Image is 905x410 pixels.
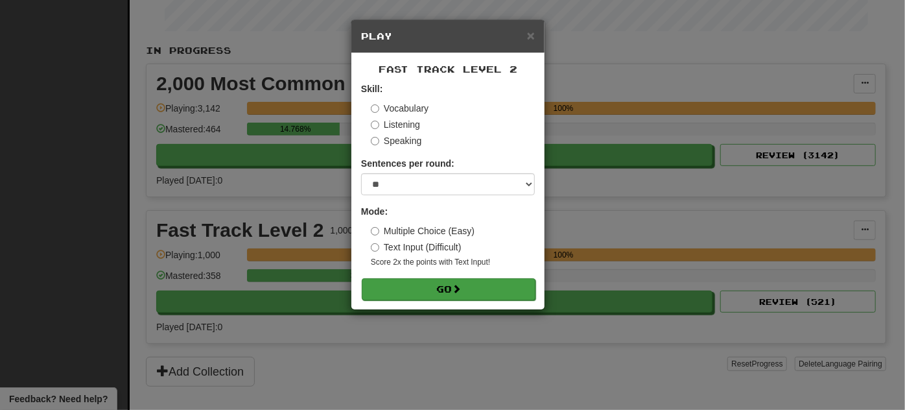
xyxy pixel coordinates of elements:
input: Vocabulary [371,104,379,113]
input: Speaking [371,137,379,145]
label: Sentences per round: [361,157,454,170]
input: Listening [371,121,379,129]
label: Vocabulary [371,102,429,115]
label: Multiple Choice (Easy) [371,224,475,237]
label: Listening [371,118,420,131]
small: Score 2x the points with Text Input ! [371,257,535,268]
span: × [527,28,535,43]
input: Text Input (Difficult) [371,243,379,252]
button: Go [362,278,535,300]
button: Close [527,29,535,42]
span: Fast Track Level 2 [379,64,517,75]
label: Speaking [371,134,421,147]
strong: Skill: [361,84,382,94]
label: Text Input (Difficult) [371,241,462,254]
strong: Mode: [361,206,388,217]
input: Multiple Choice (Easy) [371,227,379,235]
h5: Play [361,30,535,43]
